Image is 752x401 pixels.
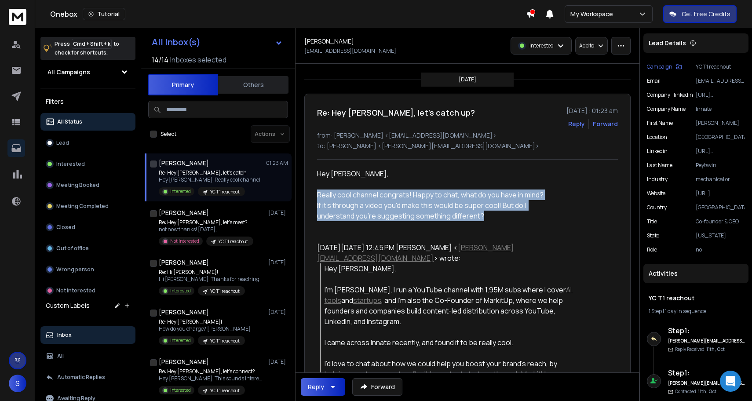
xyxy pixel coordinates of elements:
[159,276,259,283] p: Hi [PERSON_NAME]. Thanks for reaching
[579,42,594,49] p: Add to
[56,160,85,168] p: Interested
[159,318,251,325] p: Re: Hey [PERSON_NAME]!
[57,374,105,381] p: Automatic Replies
[647,148,668,155] p: linkedin
[317,200,574,221] div: If it's through a video you'd make this would be super cool! But do I understand you're suggestin...
[161,131,176,138] label: Select
[647,218,657,225] p: title
[145,33,290,51] button: All Inbox(s)
[317,131,618,140] p: from: [PERSON_NAME] <[EMAIL_ADDRESS][DOMAIN_NAME]>
[159,169,260,176] p: Re: Hey [PERSON_NAME], let's catch
[720,371,741,392] div: Open Intercom Messenger
[159,219,253,226] p: Re: Hey [PERSON_NAME], let's meet?
[210,387,240,394] p: YC T1 reachout
[568,120,585,128] button: Reply
[56,224,75,231] p: Closed
[317,106,475,119] h1: Re: Hey [PERSON_NAME], let's catch up?
[696,148,745,155] p: [URL][DOMAIN_NAME]
[56,287,95,294] p: Not Interested
[159,269,259,276] p: Re: Hi [PERSON_NAME]!
[159,357,209,366] h1: [PERSON_NAME]
[9,375,26,392] button: S
[682,10,730,18] p: Get Free Credits
[159,226,253,233] p: not now thanks! [DATE],
[649,308,743,315] div: |
[55,40,119,57] p: Press to check for shortcuts.
[50,8,526,20] div: Onebox
[647,176,668,183] p: industry
[40,219,135,236] button: Closed
[218,75,288,95] button: Others
[159,308,209,317] h1: [PERSON_NAME]
[40,155,135,173] button: Interested
[696,246,745,253] p: no
[696,204,745,211] p: [GEOGRAPHIC_DATA]
[57,332,72,339] p: Inbox
[649,294,743,303] h1: YC T1 reachout
[696,77,745,84] p: [EMAIL_ADDRESS][DOMAIN_NAME]
[325,284,574,327] div: I’m [PERSON_NAME], I run a YouTube channel with 1.95M subs where I cover and , and I’m also the C...
[304,47,396,55] p: [EMAIL_ADDRESS][DOMAIN_NAME]
[40,63,135,81] button: All Campaigns
[210,288,240,295] p: YC T1 reachout
[325,358,574,379] div: I’d love to chat about how we could help you boost your brand’s reach, by helping your team creat...
[40,134,135,152] button: Lead
[83,8,125,20] button: Tutorial
[325,263,574,274] div: Hey [PERSON_NAME],
[210,338,240,344] p: YC T1 reachout
[159,375,264,382] p: Hey [PERSON_NAME], This sounds interesting
[696,190,745,197] p: [URL][DOMAIN_NAME]
[159,325,251,332] p: How do you charge? [PERSON_NAME]
[706,346,725,352] span: 11th, Oct
[47,68,90,77] h1: All Campaigns
[696,106,745,113] p: Innate
[170,238,199,244] p: Not Interested
[159,368,264,375] p: Re: Hey [PERSON_NAME], let's connect?
[696,134,745,141] p: [GEOGRAPHIC_DATA]
[668,325,745,336] h6: Step 1 :
[170,288,191,294] p: Interested
[647,246,657,253] p: role
[148,74,218,95] button: Primary
[459,76,476,83] p: [DATE]
[696,232,745,239] p: [US_STATE]
[647,134,667,141] p: location
[696,63,745,70] p: YC T1 reachout
[268,259,288,266] p: [DATE]
[668,368,745,378] h6: Step 1 :
[40,347,135,365] button: All
[170,337,191,344] p: Interested
[663,5,737,23] button: Get Free Credits
[647,77,661,84] p: Email
[159,208,209,217] h1: [PERSON_NAME]
[56,203,109,210] p: Meeting Completed
[57,118,82,125] p: All Status
[40,197,135,215] button: Meeting Completed
[593,120,618,128] div: Forward
[40,326,135,344] button: Inbox
[647,106,686,113] p: Company Name
[268,209,288,216] p: [DATE]
[170,188,191,195] p: Interested
[57,353,64,360] p: All
[152,55,168,65] span: 14 / 14
[675,388,716,395] p: Contacted
[266,160,288,167] p: 01:23 AM
[647,232,659,239] p: State
[352,378,402,396] button: Forward
[40,113,135,131] button: All Status
[696,176,745,183] p: mechanical or industrial engineering
[40,240,135,257] button: Out of office
[301,378,345,396] button: Reply
[647,190,665,197] p: website
[353,295,381,305] a: startups
[665,307,706,315] span: 1 day in sequence
[647,162,672,169] p: Last Name
[696,120,745,127] p: [PERSON_NAME]
[170,55,226,65] h3: Inboxes selected
[647,63,672,70] p: Campaign
[317,190,574,200] div: Really cool channel congrats! Happy to chat, what do you have in mind?
[647,204,667,211] p: Country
